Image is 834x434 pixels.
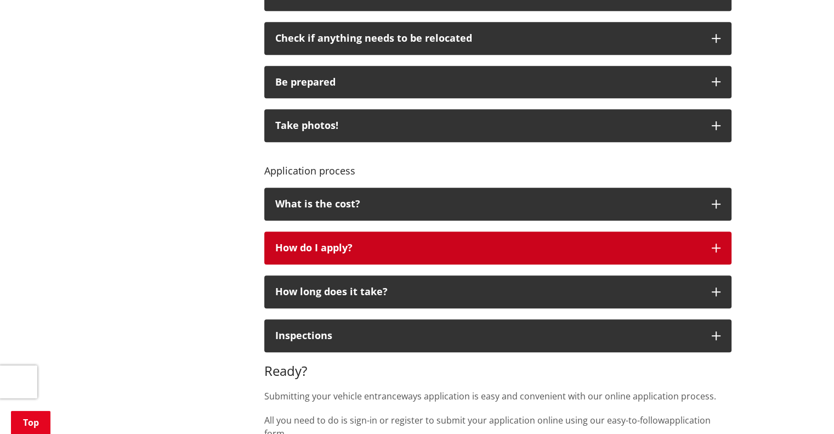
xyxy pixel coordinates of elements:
[275,330,701,341] div: Inspections
[275,199,701,210] div: What is the cost?
[275,243,701,253] div: How do I apply?
[264,275,731,308] button: How long does it take?
[275,77,701,88] div: Be prepared
[784,388,823,427] iframe: Messenger Launcher
[264,153,731,177] h4: Application process
[264,319,731,352] button: Inspections
[264,66,731,99] button: Be prepared
[11,411,50,434] a: Top
[275,120,701,131] div: Take photos!
[264,22,731,55] button: Check if anything needs to be relocated
[264,390,731,403] p: Submitting your vehicle entranceways application is easy and convenient with our online applicati...
[264,232,731,264] button: How do I apply?
[264,188,731,221] button: What is the cost?
[264,109,731,142] button: Take photos!
[264,363,731,379] h3: Ready?
[275,33,701,44] p: Check if anything needs to be relocated
[275,286,701,297] div: How long does it take?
